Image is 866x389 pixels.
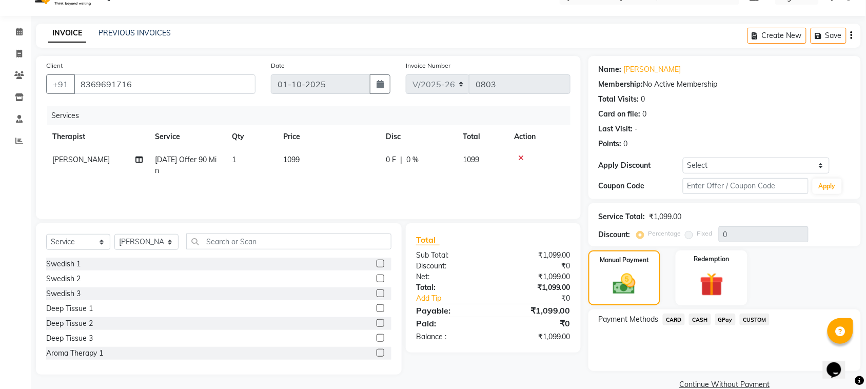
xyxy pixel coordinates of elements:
div: Net: [408,271,494,282]
span: 0 F [386,154,396,165]
a: [PERSON_NAME] [624,64,681,75]
span: GPay [715,314,736,325]
div: Deep Tissue 1 [46,303,93,314]
div: Swedish 3 [46,288,81,299]
span: | [400,154,402,165]
div: Membership: [599,79,643,90]
label: Percentage [648,229,681,238]
div: ₹1,099.00 [493,250,578,261]
div: Apply Discount [599,160,683,171]
iframe: chat widget [823,348,856,379]
div: Services [47,106,578,125]
span: [PERSON_NAME] [52,155,110,164]
div: Swedish 1 [46,259,81,269]
label: Date [271,61,285,70]
label: Fixed [697,229,713,238]
a: PREVIOUS INVOICES [99,28,171,37]
th: Action [508,125,570,148]
label: Invoice Number [406,61,450,70]
img: _cash.svg [606,271,643,297]
label: Redemption [694,255,730,264]
th: Price [277,125,380,148]
div: Deep Tissue 3 [46,333,93,344]
div: Paid: [408,317,494,329]
div: ₹1,099.00 [493,271,578,282]
div: 0 [641,94,645,105]
div: Total: [408,282,494,293]
div: ₹0 [493,317,578,329]
input: Search or Scan [186,234,391,249]
span: 1099 [463,155,479,164]
th: Qty [226,125,277,148]
a: INVOICE [48,24,86,43]
div: Coupon Code [599,181,683,191]
div: Total Visits: [599,94,639,105]
th: Disc [380,125,457,148]
label: Manual Payment [600,256,649,265]
div: ₹0 [507,293,578,304]
div: No Active Membership [599,79,851,90]
th: Service [149,125,226,148]
div: ₹1,099.00 [493,332,578,342]
span: Payment Methods [599,314,659,325]
div: Sub Total: [408,250,494,261]
a: Add Tip [408,293,507,304]
div: ₹1,099.00 [493,282,578,293]
div: Name: [599,64,622,75]
div: ₹0 [493,261,578,271]
img: _gift.svg [693,270,731,299]
span: [DATE] Offer 90 Min [155,155,216,175]
button: Create New [747,28,806,44]
th: Total [457,125,508,148]
span: 1 [232,155,236,164]
span: CARD [663,314,685,325]
div: - [635,124,638,134]
div: Deep Tissue 2 [46,318,93,329]
span: CUSTOM [740,314,770,325]
div: Service Total: [599,211,645,222]
button: +91 [46,74,75,94]
input: Search by Name/Mobile/Email/Code [74,74,255,94]
span: 0 % [406,154,419,165]
span: 1099 [283,155,300,164]
div: Points: [599,139,622,149]
input: Enter Offer / Coupon Code [683,178,809,194]
div: 0 [624,139,628,149]
div: ₹1,099.00 [649,211,682,222]
label: Client [46,61,63,70]
button: Apply [813,179,842,194]
div: Discount: [599,229,631,240]
div: Payable: [408,304,494,317]
div: Swedish 2 [46,274,81,284]
div: ₹1,099.00 [493,304,578,317]
div: Balance : [408,332,494,342]
div: Last Visit: [599,124,633,134]
div: 0 [643,109,647,120]
div: Aroma Therapy 1 [46,348,103,359]
div: Card on file: [599,109,641,120]
div: Discount: [408,261,494,271]
span: CASH [689,314,711,325]
span: Total [416,235,440,245]
th: Therapist [46,125,149,148]
button: Save [811,28,847,44]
